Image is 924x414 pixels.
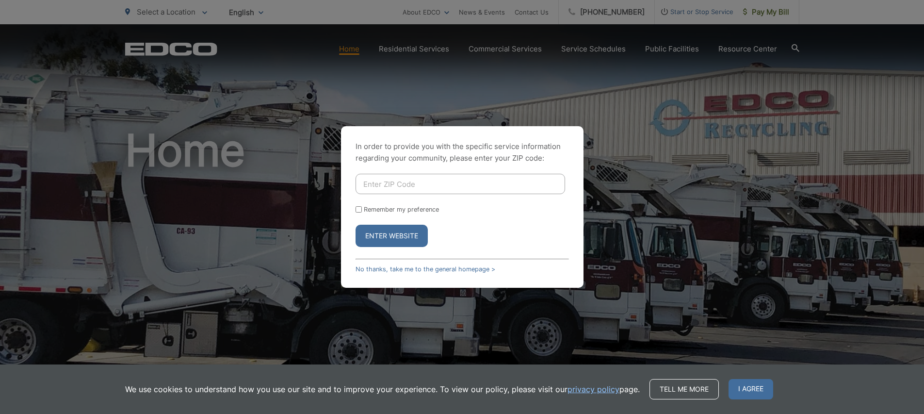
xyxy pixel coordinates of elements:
button: Enter Website [356,225,428,247]
span: I agree [729,379,773,399]
p: In order to provide you with the specific service information regarding your community, please en... [356,141,569,164]
a: Tell me more [649,379,719,399]
input: Enter ZIP Code [356,174,565,194]
a: privacy policy [567,383,619,395]
a: No thanks, take me to the general homepage > [356,265,495,273]
label: Remember my preference [364,206,439,213]
p: We use cookies to understand how you use our site and to improve your experience. To view our pol... [125,383,640,395]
